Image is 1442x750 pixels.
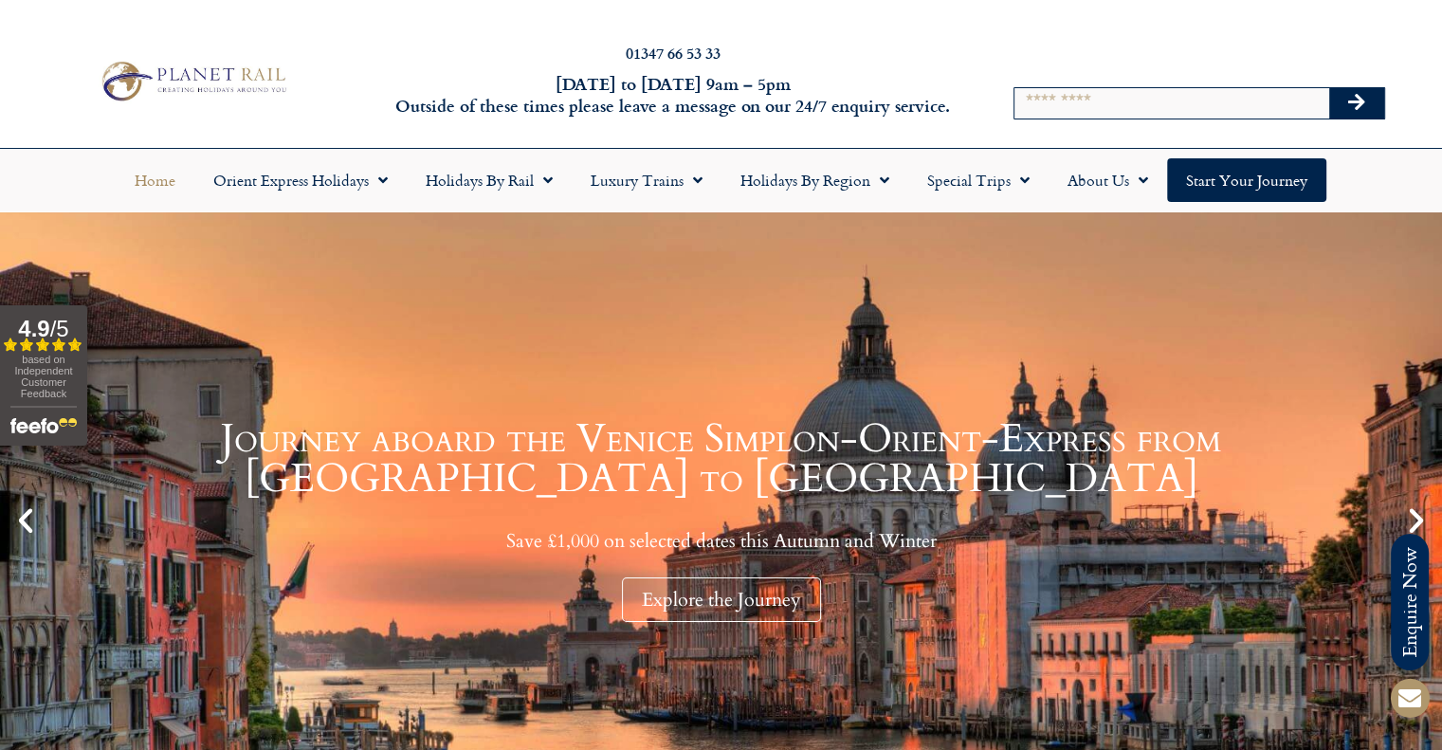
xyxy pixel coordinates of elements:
a: Luxury Trains [572,158,721,202]
div: Explore the Journey [622,577,821,622]
div: Next slide [1400,504,1433,537]
nav: Menu [9,158,1433,202]
a: 01347 66 53 33 [626,42,721,64]
a: Holidays by Rail [407,158,572,202]
a: About Us [1049,158,1167,202]
a: Special Trips [908,158,1049,202]
button: Search [1329,88,1384,119]
a: Holidays by Region [721,158,908,202]
h1: Journey aboard the Venice Simplon-Orient-Express from [GEOGRAPHIC_DATA] to [GEOGRAPHIC_DATA] [47,419,1395,499]
a: Home [116,158,194,202]
img: Planet Rail Train Holidays Logo [94,57,291,105]
a: Orient Express Holidays [194,158,407,202]
a: Start your Journey [1167,158,1326,202]
p: Save £1,000 on selected dates this Autumn and Winter [47,529,1395,553]
h6: [DATE] to [DATE] 9am – 5pm Outside of these times please leave a message on our 24/7 enquiry serv... [390,73,957,118]
div: Previous slide [9,504,42,537]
